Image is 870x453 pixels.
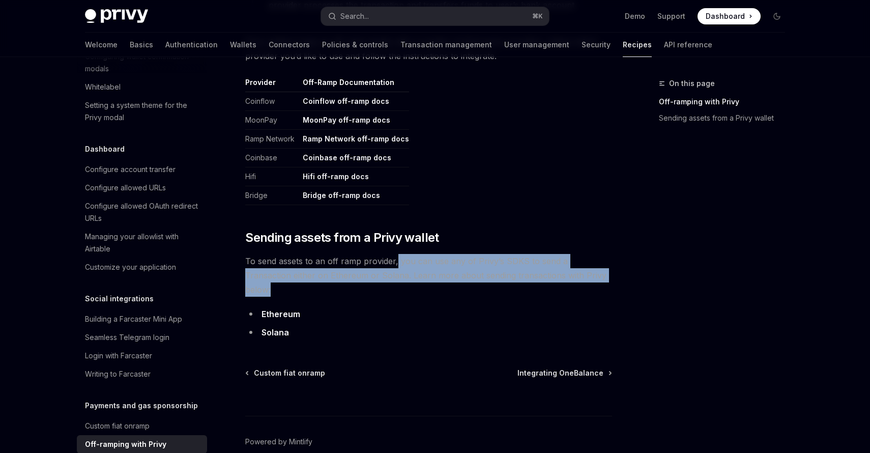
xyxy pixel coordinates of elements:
div: Custom fiat onramp [85,420,150,432]
a: Setting a system theme for the Privy modal [77,96,207,127]
img: dark logo [85,9,148,23]
a: Custom fiat onramp [77,417,207,435]
a: Off-ramping with Privy [659,94,793,110]
td: Ramp Network [245,130,299,149]
a: User management [504,33,569,57]
a: Powered by Mintlify [245,437,312,447]
a: Security [582,33,611,57]
a: Building a Farcaster Mini App [77,310,207,328]
div: Setting a system theme for the Privy modal [85,99,201,124]
div: Whitelabel [85,81,121,93]
div: Writing to Farcaster [85,368,151,380]
a: Configure account transfer [77,160,207,179]
a: Welcome [85,33,118,57]
a: Solana [262,327,289,338]
a: Policies & controls [322,33,388,57]
h5: Payments and gas sponsorship [85,400,198,412]
a: Demo [625,11,645,21]
td: Coinflow [245,92,299,111]
a: Login with Farcaster [77,347,207,365]
a: Support [657,11,685,21]
td: MoonPay [245,111,299,130]
a: Sending assets from a Privy wallet [659,110,793,126]
span: To send assets to an off ramp provider, you can use any of Privy’s SDKS to send a Transaction eit... [245,254,612,297]
div: Search... [340,10,369,22]
a: MoonPay off-ramp docs [303,116,390,125]
span: Sending assets from a Privy wallet [245,230,439,246]
a: Basics [130,33,153,57]
td: Hifi [245,167,299,186]
div: Configure allowed OAuth redirect URLs [85,200,201,224]
a: Bridge off-ramp docs [303,191,380,200]
div: Configure allowed URLs [85,182,166,194]
div: Seamless Telegram login [85,331,169,344]
a: Writing to Farcaster [77,365,207,383]
span: ⌘ K [532,12,543,20]
a: Coinbase off-ramp docs [303,153,391,162]
div: Off-ramping with Privy [85,438,166,450]
a: Connectors [269,33,310,57]
button: Search...⌘K [321,7,549,25]
div: Managing your allowlist with Airtable [85,231,201,255]
button: Toggle dark mode [769,8,785,24]
div: Configure account transfer [85,163,176,176]
a: Authentication [165,33,218,57]
span: On this page [669,77,715,90]
a: Dashboard [698,8,761,24]
h5: Social integrations [85,293,154,305]
td: Bridge [245,186,299,205]
a: Ethereum [262,309,300,320]
span: Custom fiat onramp [254,368,325,378]
span: Dashboard [706,11,745,21]
a: Wallets [230,33,256,57]
a: Transaction management [400,33,492,57]
a: Hifi off-ramp docs [303,172,369,181]
td: Coinbase [245,149,299,167]
a: API reference [664,33,712,57]
a: Customize your application [77,258,207,276]
a: Recipes [623,33,652,57]
a: Ramp Network off-ramp docs [303,134,409,144]
a: Integrating OneBalance [517,368,611,378]
th: Provider [245,77,299,92]
div: Customize your application [85,261,176,273]
a: Coinflow off-ramp docs [303,97,389,106]
a: Managing your allowlist with Airtable [77,228,207,258]
a: Seamless Telegram login [77,328,207,347]
th: Off-Ramp Documentation [299,77,409,92]
a: Configure allowed OAuth redirect URLs [77,197,207,228]
span: Integrating OneBalance [517,368,603,378]
div: Login with Farcaster [85,350,152,362]
a: Configure allowed URLs [77,179,207,197]
div: Building a Farcaster Mini App [85,313,182,325]
a: Custom fiat onramp [246,368,325,378]
h5: Dashboard [85,143,125,155]
a: Whitelabel [77,78,207,96]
